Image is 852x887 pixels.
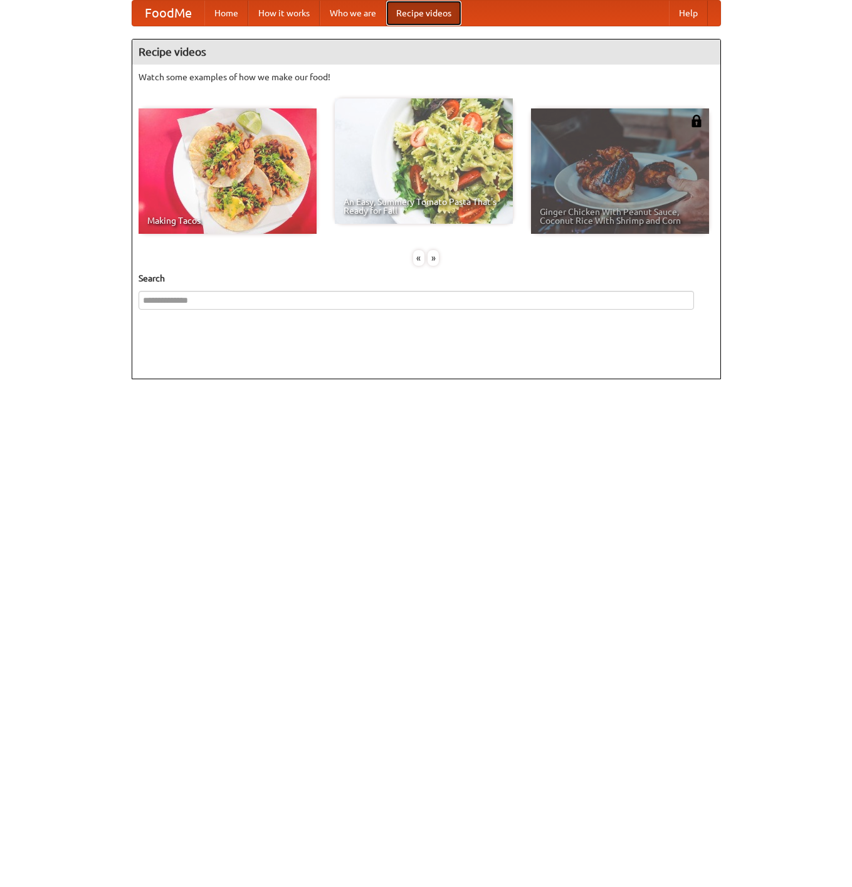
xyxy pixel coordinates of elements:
a: How it works [248,1,320,26]
h4: Recipe videos [132,39,720,65]
h5: Search [139,272,714,285]
p: Watch some examples of how we make our food! [139,71,714,83]
span: An Easy, Summery Tomato Pasta That's Ready for Fall [344,197,504,215]
a: Help [669,1,708,26]
span: Making Tacos [147,216,308,225]
div: « [413,250,424,266]
a: FoodMe [132,1,204,26]
a: Making Tacos [139,108,317,234]
a: Recipe videos [386,1,461,26]
a: An Easy, Summery Tomato Pasta That's Ready for Fall [335,98,513,224]
a: Home [204,1,248,26]
div: » [428,250,439,266]
a: Who we are [320,1,386,26]
img: 483408.png [690,115,703,127]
